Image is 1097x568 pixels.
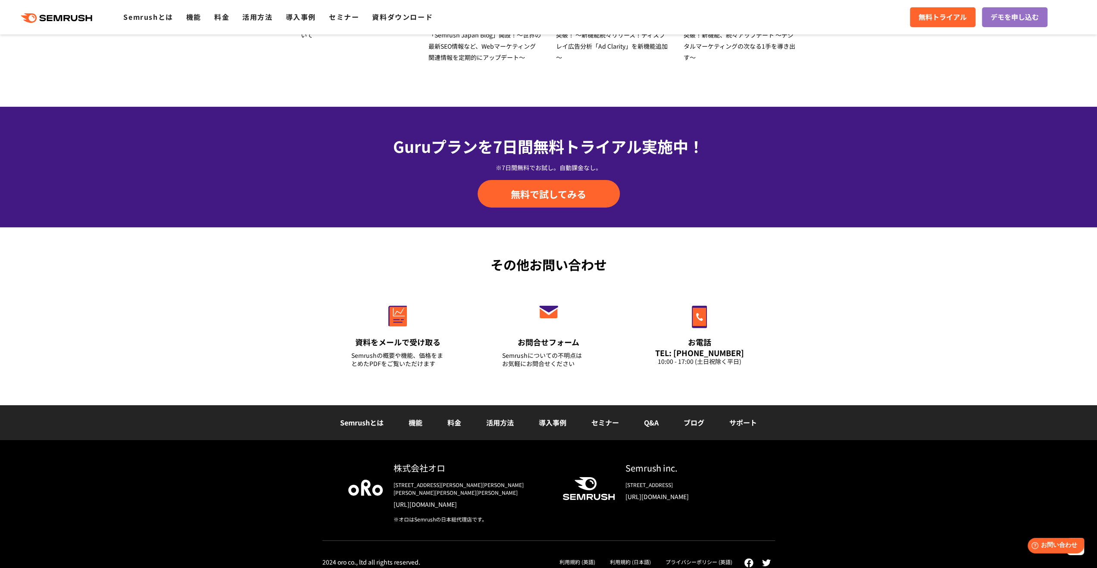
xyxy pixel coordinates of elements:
[286,12,316,22] a: 導入事例
[502,351,595,368] div: Semrushについての不明点は お気軽にお問合せください
[684,19,795,62] span: 『Semrush』国内利用アカウント7,000突破！新機能、続々アップデート ～デジタルマーケティングの次なる1手を導き出す～
[744,558,753,568] img: facebook
[333,287,463,379] a: 資料をメールで受け取る Semrushの概要や機能、価格をまとめたPDFをご覧いただけます
[910,7,975,27] a: 無料トライアル
[214,12,229,22] a: 料金
[409,417,422,428] a: 機能
[322,255,775,274] div: その他お問い合わせ
[123,12,173,22] a: Semrushとは
[982,7,1047,27] a: デモを申し込む
[533,135,704,157] span: 無料トライアル実施中！
[625,492,749,501] a: [URL][DOMAIN_NAME]
[559,558,595,565] a: 利用規約 (英語)
[394,462,549,474] div: 株式会社オロ
[653,348,746,357] div: TEL: [PHONE_NUMBER]
[372,12,433,22] a: 資料ダウンロード
[351,337,444,348] div: 資料をメールで受け取る
[625,462,749,474] div: Semrush inc.
[729,417,757,428] a: サポート
[1020,534,1088,559] iframe: Help widget launcher
[329,12,359,22] a: セミナー
[666,558,732,565] a: プライバシーポリシー (英語)
[502,337,595,348] div: お問合せフォーム
[447,417,461,428] a: 料金
[486,417,514,428] a: 活用方法
[653,337,746,348] div: お電話
[539,417,566,428] a: 導入事例
[762,559,771,566] img: twitter
[322,134,775,158] div: Guruプランを7日間
[610,558,651,565] a: 利用規約 (日本語)
[919,12,967,23] span: 無料トライアル
[340,417,384,428] a: Semrushとは
[591,417,619,428] a: セミナー
[322,558,420,566] div: 2024 oro co., ltd all rights reserved.
[484,287,613,379] a: お問合せフォーム Semrushについての不明点はお気軽にお問合せください
[394,481,549,497] div: [STREET_ADDRESS][PERSON_NAME][PERSON_NAME][PERSON_NAME][PERSON_NAME][PERSON_NAME]
[394,515,549,523] div: ※オロはSemrushの日本総代理店です。
[991,12,1039,23] span: デモを申し込む
[394,500,549,509] a: [URL][DOMAIN_NAME]
[242,12,272,22] a: 活用方法
[428,19,541,62] span: Semrushの新オウンドメディア 「Semrush Japan Blog」開設！～世界の最新SEO情報など、Webマーケティング関連情報を定期的にアップデート～
[351,351,444,368] div: Semrushの概要や機能、価格をまとめたPDFをご覧いただけます
[644,417,659,428] a: Q&A
[556,19,668,62] span: 「Semrush」国内登録アカウント10,000突破！ ～新機能続々リリース！ディスプレイ広告分析「Ad Clarity」を新機能追加～
[186,12,201,22] a: 機能
[653,357,746,366] div: 10:00 - 17:00 (土日祝除く平日)
[511,187,586,200] span: 無料で試してみる
[625,481,749,489] div: [STREET_ADDRESS]
[478,180,620,208] a: 無料で試してみる
[301,19,412,39] span: Semrush の登録国外事業者への登録について
[684,417,704,428] a: ブログ
[348,480,383,495] img: oro company
[322,163,775,172] div: ※7日間無料でお試し。自動課金なし。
